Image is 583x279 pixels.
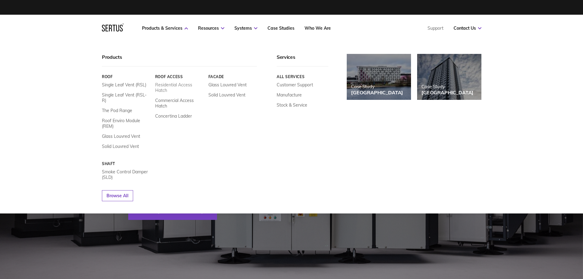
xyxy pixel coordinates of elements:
[102,92,151,103] a: Single Leaf Vent (RSL-R)
[102,190,133,201] a: Browse All
[473,208,583,279] iframe: Chat Widget
[421,84,473,89] div: Case Study
[102,118,151,129] a: Roof Enviro Module (REM)
[208,92,245,98] a: Solid Louvred Vent
[267,25,294,31] a: Case Studies
[277,92,302,98] a: Manufacture
[102,161,151,166] a: Shaft
[102,54,257,66] div: Products
[428,25,443,31] a: Support
[155,113,192,119] a: Concertina Ladder
[351,84,403,89] div: Case Study
[155,74,204,79] a: Roof Access
[102,82,146,88] a: Single Leaf Vent (RSL)
[208,74,257,79] a: Facade
[454,25,481,31] a: Contact Us
[102,108,132,113] a: The Pod Range
[102,74,151,79] a: Roof
[277,54,328,66] div: Services
[417,54,481,100] a: Case Study[GEOGRAPHIC_DATA]
[208,82,246,88] a: Glass Louvred Vent
[347,54,411,100] a: Case Study[GEOGRAPHIC_DATA]
[142,25,188,31] a: Products & Services
[277,74,328,79] a: All services
[102,169,151,180] a: Smoke Control Damper (SLD)
[277,82,313,88] a: Customer Support
[102,134,140,139] a: Glass Louvred Vent
[234,25,257,31] a: Systems
[421,89,473,96] div: [GEOGRAPHIC_DATA]
[102,144,139,149] a: Solid Louvred Vent
[277,102,307,108] a: Stock & Service
[305,25,331,31] a: Who We Are
[198,25,224,31] a: Resources
[351,89,403,96] div: [GEOGRAPHIC_DATA]
[155,82,204,93] a: Residential Access Hatch
[155,98,204,109] a: Commercial Access Hatch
